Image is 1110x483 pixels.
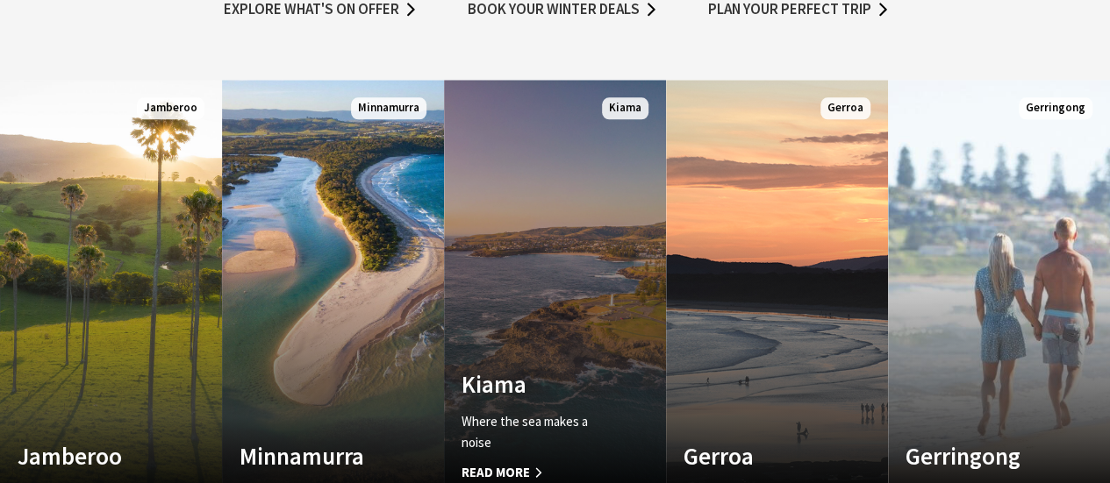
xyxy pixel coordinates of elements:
span: Gerroa [820,97,870,119]
span: Kiama [602,97,648,119]
h4: Kiama [462,370,615,398]
span: Minnamurra [351,97,426,119]
h4: Minnamurra [240,442,393,470]
span: Jamberoo [137,97,204,119]
span: Gerringong [1019,97,1092,119]
p: Where the sea makes a noise [462,411,615,453]
h4: Jamberoo [18,442,171,470]
span: Read More [462,462,615,483]
h4: Gerroa [684,442,837,470]
h4: Gerringong [906,442,1059,470]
